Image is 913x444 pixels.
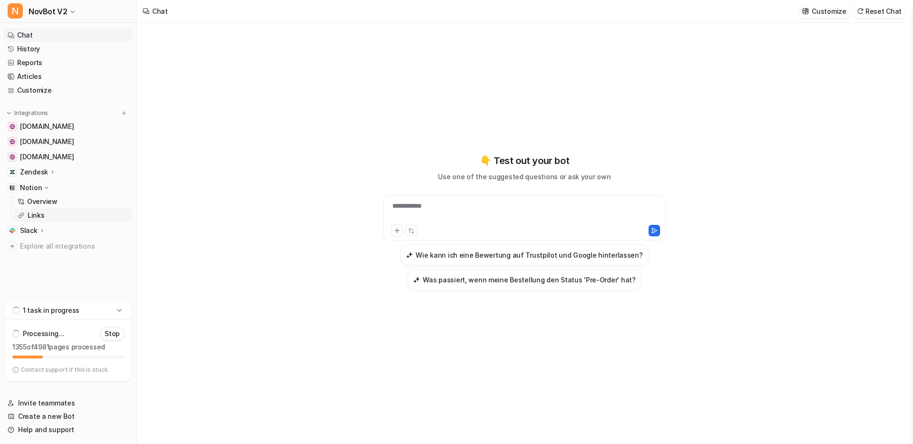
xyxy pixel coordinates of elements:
span: Explore all integrations [20,239,129,254]
img: customize [802,8,809,15]
h3: Wie kann ich eine Bewertung auf Trustpilot und Google hinterlassen? [416,250,642,260]
button: Integrations [4,108,51,118]
p: Contact support if this is stuck. [21,366,109,374]
img: support.novritsch.com [10,124,15,129]
button: Customize [799,4,850,18]
p: Overview [27,197,58,206]
span: [DOMAIN_NAME] [20,137,74,146]
a: Create a new Bot [4,410,133,423]
p: 1 task in progress [23,306,79,315]
p: Zendesk [20,167,48,177]
a: Explore all integrations [4,240,133,253]
span: NovBot V2 [29,5,67,18]
img: Slack [10,228,15,233]
p: Stop [105,329,120,338]
span: [DOMAIN_NAME] [20,152,74,162]
button: Stop [100,327,124,340]
a: Chat [4,29,133,42]
span: N [8,3,23,19]
p: Processing... [23,329,64,338]
a: eu.novritsch.com[DOMAIN_NAME] [4,135,133,148]
img: us.novritsch.com [10,154,15,160]
a: Overview [14,195,133,208]
p: Use one of the suggested questions or ask your own [438,172,611,182]
img: Was passiert, wenn meine Bestellung den Status 'Pre-Order' hat? [413,276,420,283]
p: 👇 Test out your bot [480,154,569,168]
p: Customize [812,6,846,16]
a: Links [14,209,133,222]
img: Zendesk [10,169,15,175]
a: support.novritsch.com[DOMAIN_NAME] [4,120,133,133]
a: Articles [4,70,133,83]
img: reset [857,8,864,15]
img: explore all integrations [8,241,17,251]
img: eu.novritsch.com [10,139,15,145]
a: History [4,42,133,56]
p: Integrations [14,109,48,117]
a: Help and support [4,423,133,436]
a: Invite teammates [4,396,133,410]
p: 1355 of 4981 pages processed [12,342,124,352]
p: Slack [20,226,38,235]
h3: Was passiert, wenn meine Bestellung den Status 'Pre-Order' hat? [423,275,635,285]
button: Wie kann ich eine Bewertung auf Trustpilot und Google hinterlassen?Wie kann ich eine Bewertung au... [400,244,648,265]
img: expand menu [6,110,12,116]
p: Links [28,211,45,220]
button: Was passiert, wenn meine Bestellung den Status 'Pre-Order' hat?Was passiert, wenn meine Bestellun... [408,269,641,290]
div: Chat [152,6,168,16]
a: Customize [4,84,133,97]
a: Reports [4,56,133,69]
button: Reset Chat [854,4,905,18]
img: Wie kann ich eine Bewertung auf Trustpilot und Google hinterlassen? [406,251,413,259]
a: us.novritsch.com[DOMAIN_NAME] [4,150,133,164]
img: menu_add.svg [121,110,127,116]
span: [DOMAIN_NAME] [20,122,74,131]
img: Notion [10,185,15,191]
p: Notion [20,183,42,193]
